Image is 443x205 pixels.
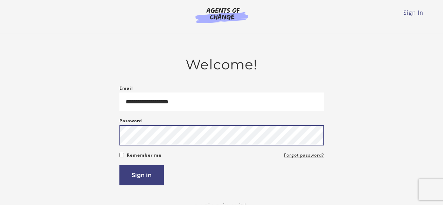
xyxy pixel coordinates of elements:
[119,84,133,93] label: Email
[119,56,324,73] h2: Welcome!
[284,151,324,159] a: Forgot password?
[127,151,161,159] label: Remember me
[403,9,423,16] a: Sign In
[188,7,255,23] img: Agents of Change Logo
[119,117,142,125] label: Password
[119,165,164,185] button: Sign in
